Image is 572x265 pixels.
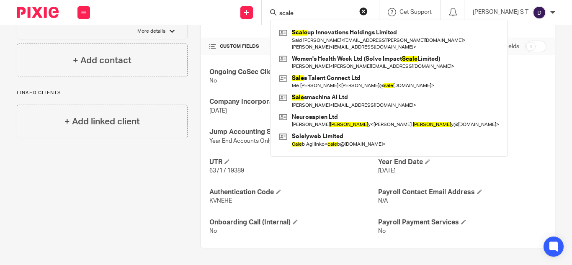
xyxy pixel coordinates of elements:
[209,228,217,234] span: No
[209,158,378,167] h4: UTR
[17,90,188,96] p: Linked clients
[399,9,432,15] span: Get Support
[209,78,217,84] span: No
[209,68,378,77] h4: Ongoing CoSec Client
[209,188,378,197] h4: Authentication Code
[473,8,528,16] p: [PERSON_NAME] S T
[17,7,59,18] img: Pixie
[209,198,232,204] span: KVNEHE
[378,198,388,204] span: N/A
[209,43,378,50] h4: CUSTOM FIELDS
[359,7,368,15] button: Clear
[378,188,546,197] h4: Payroll Contact Email Address
[378,158,546,167] h4: Year End Date
[209,128,378,136] h4: Jump Accounting Service
[378,228,386,234] span: No
[209,98,378,106] h4: Company Incorporated On
[378,168,396,174] span: [DATE]
[209,218,378,227] h4: Onboarding Call (Internal)
[73,54,131,67] h4: + Add contact
[533,6,546,19] img: svg%3E
[209,168,244,174] span: 63717 19389
[209,138,272,144] span: Year End Accounts Only
[64,115,140,128] h4: + Add linked client
[137,28,165,35] p: More details
[209,108,227,114] span: [DATE]
[278,10,354,18] input: Search
[378,218,546,227] h4: Payroll Payment Services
